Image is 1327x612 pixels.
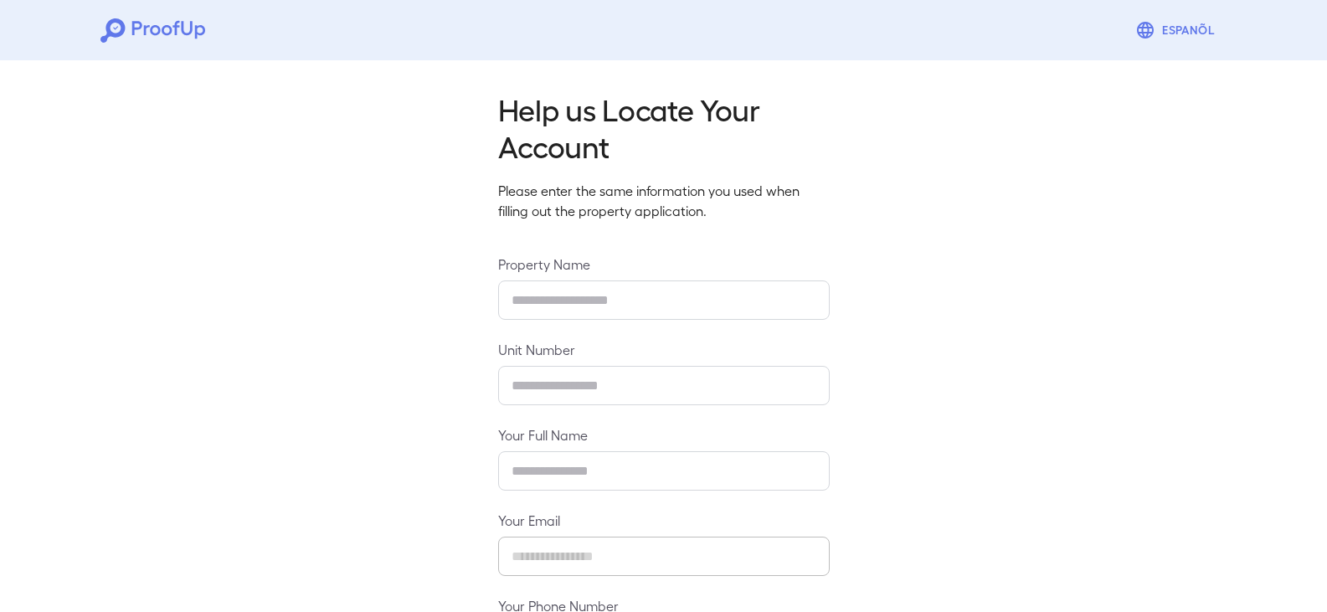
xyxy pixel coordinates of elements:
label: Your Email [498,511,830,530]
label: Property Name [498,255,830,274]
label: Unit Number [498,340,830,359]
button: Espanõl [1129,13,1227,47]
h2: Help us Locate Your Account [498,90,830,164]
label: Your Full Name [498,425,830,445]
p: Please enter the same information you used when filling out the property application. [498,181,830,221]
